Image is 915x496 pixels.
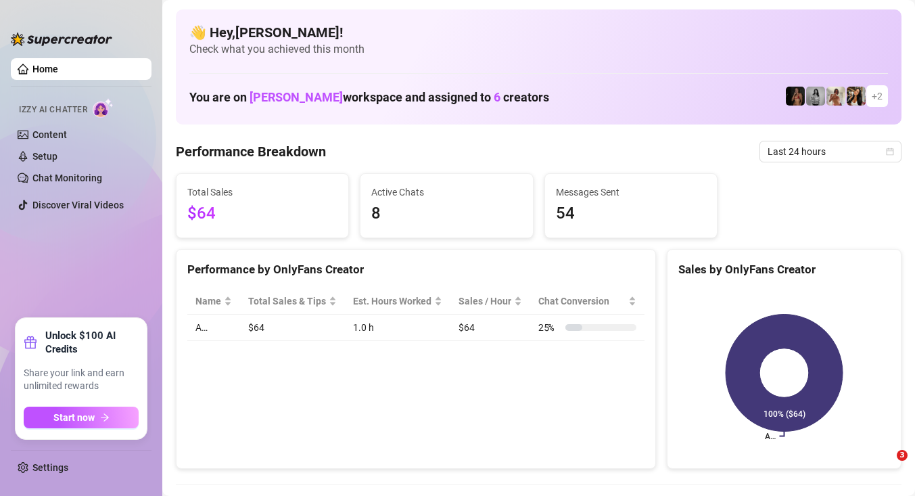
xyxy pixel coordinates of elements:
img: AdelDahan [847,87,866,106]
th: Sales / Hour [450,288,530,315]
a: Discover Viral Videos [32,200,124,210]
td: 1.0 h [345,315,450,341]
img: A [806,87,825,106]
h4: Performance Breakdown [176,142,326,161]
th: Total Sales & Tips [240,288,345,315]
span: Total Sales [187,185,337,200]
iframe: Intercom live chat [869,450,901,482]
span: arrow-right [100,413,110,422]
span: 3 [897,450,908,461]
a: Content [32,129,67,140]
span: + 2 [872,89,883,104]
h4: 👋 Hey, [PERSON_NAME] ! [189,23,888,42]
td: A… [187,315,240,341]
span: calendar [886,148,894,156]
span: $64 [187,201,337,227]
h1: You are on workspace and assigned to creators [189,90,549,105]
span: gift [24,336,37,349]
text: A… [765,432,776,441]
div: Est. Hours Worked [353,294,431,309]
div: Sales by OnlyFans Creator [678,261,890,279]
th: Chat Conversion [530,288,644,315]
span: Sales / Hour [459,294,511,309]
span: 8 [371,201,521,227]
span: 54 [556,201,706,227]
a: Setup [32,151,57,162]
span: Share your link and earn unlimited rewards [24,367,139,393]
span: Chat Conversion [538,294,626,309]
span: Active Chats [371,185,521,200]
div: Performance by OnlyFans Creator [187,261,644,279]
button: Start nowarrow-right [24,407,139,428]
img: AI Chatter [93,98,114,118]
span: Check what you achieved this month [189,42,888,57]
a: Home [32,64,58,74]
span: Name [195,294,221,309]
a: Settings [32,462,68,473]
img: logo-BBDzfeDw.svg [11,32,112,46]
img: the_bohema [786,87,805,106]
span: Izzy AI Chatter [19,104,87,116]
span: Total Sales & Tips [248,294,326,309]
a: Chat Monitoring [32,173,102,183]
strong: Unlock $100 AI Credits [45,329,139,356]
th: Name [187,288,240,315]
span: 25 % [538,320,560,335]
td: $64 [240,315,345,341]
span: Last 24 hours [768,141,893,162]
td: $64 [450,315,530,341]
span: Messages Sent [556,185,706,200]
img: Green [826,87,845,106]
span: [PERSON_NAME] [250,90,343,104]
span: Start now [53,412,95,423]
span: 6 [494,90,500,104]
